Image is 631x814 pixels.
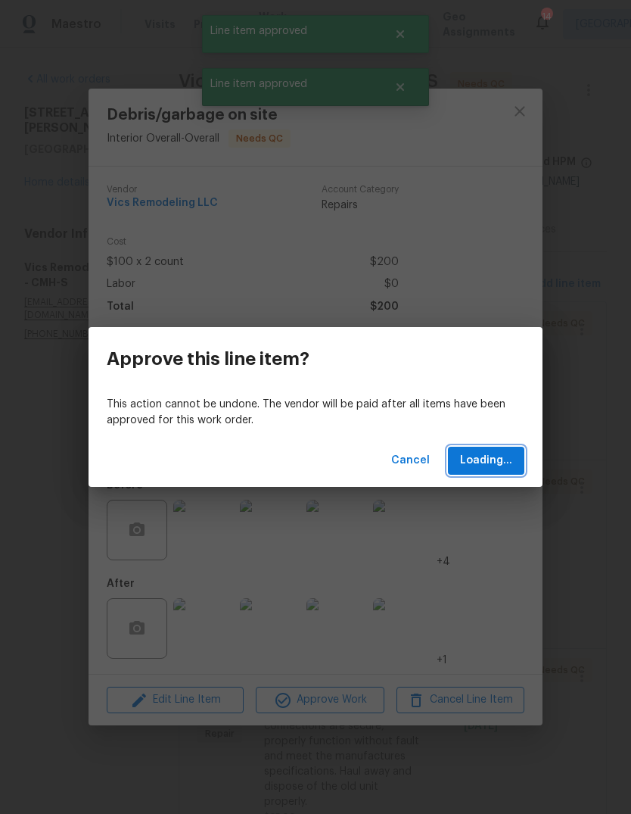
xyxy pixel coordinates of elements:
[385,447,436,475] button: Cancel
[460,451,512,470] span: Loading...
[448,447,524,475] button: Loading...
[391,451,430,470] span: Cancel
[107,397,524,429] p: This action cannot be undone. The vendor will be paid after all items have been approved for this...
[107,348,309,370] h3: Approve this line item?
